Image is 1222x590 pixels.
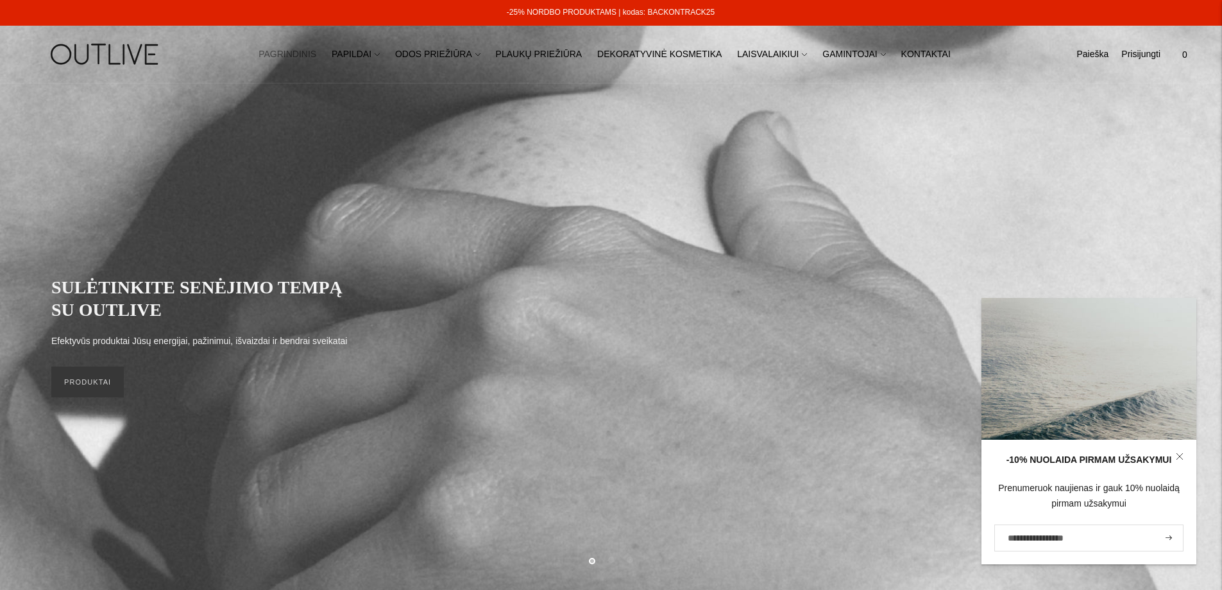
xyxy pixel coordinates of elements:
a: GAMINTOJAI [822,40,885,69]
button: Move carousel to slide 2 [608,557,615,563]
a: -25% NORDBO PRODUKTAMS | kodas: BACKONTRACK25 [507,8,715,17]
a: PAGRINDINIS [259,40,316,69]
div: Prenumeruok naujienas ir gauk 10% nuolaidą pirmam užsakymui [994,481,1184,512]
a: PAPILDAI [332,40,380,69]
h2: SULĖTINKITE SENĖJIMO TEMPĄ SU OUTLIVE [51,276,359,321]
a: LAISVALAIKIUI [737,40,807,69]
a: KONTAKTAI [901,40,951,69]
a: DEKORATYVINĖ KOSMETIKA [597,40,722,69]
button: Move carousel to slide 3 [627,557,633,563]
a: Paieška [1076,40,1108,69]
div: -10% NUOLAIDA PIRMAM UŽSAKYMUI [994,453,1184,468]
a: PLAUKŲ PRIEŽIŪRA [496,40,582,69]
a: 0 [1173,40,1196,69]
img: OUTLIVE [26,32,186,76]
button: Move carousel to slide 1 [589,558,595,564]
span: 0 [1176,46,1194,64]
p: Efektyvūs produktai Jūsų energijai, pažinimui, išvaizdai ir bendrai sveikatai [51,334,347,349]
a: ODOS PRIEŽIŪRA [395,40,480,69]
a: PRODUKTAI [51,367,124,397]
a: Prisijungti [1121,40,1160,69]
